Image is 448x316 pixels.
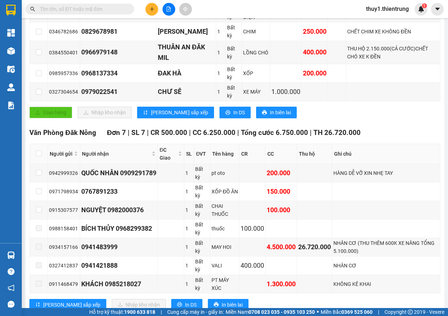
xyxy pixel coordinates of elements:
span: In DS [185,301,197,309]
span: message [8,301,15,308]
div: CHIM [243,28,269,36]
div: 0988158401 [49,225,79,233]
span: Cung cấp máy in - giấy in: [167,308,224,316]
div: NHÂN CƠ (THU THÊM 600K XE NÂNG TỔNG 5.100.000) [333,239,439,255]
span: | [147,128,149,137]
button: plus [145,3,158,16]
div: CHAI THUỐC [211,202,238,218]
span: search [30,7,35,12]
div: 0911468479 [49,280,79,288]
div: 0979022541 [81,87,155,97]
img: warehouse-icon [7,65,15,73]
strong: 1900 633 818 [124,309,155,315]
div: THU HỘ 2.150.000(CẢ CƯỚC)CHẾT CHÓ XE K ĐỀN [347,45,439,61]
span: In biên lai [270,108,291,116]
div: 1 [185,169,193,177]
th: Thu hộ [297,144,332,164]
span: sort-ascending [143,110,148,116]
span: copyright [408,309,413,315]
div: 250.000 [303,26,326,37]
div: 0966979148 [81,47,155,57]
span: aim [183,7,188,12]
div: NHÂN CƠ [333,262,439,270]
img: logo-vxr [6,5,16,16]
div: Bất kỳ [195,276,209,292]
img: logo.jpg [4,11,25,47]
div: 100.000 [267,205,296,215]
div: ĐAK HÀ [158,68,215,78]
span: In biên lai [222,301,243,309]
div: BÍCH THỦY 0968299382 [81,223,156,234]
button: uploadGiao hàng [29,107,72,118]
button: downloadNhập kho nhận [78,107,132,118]
span: ĐC Giao [160,146,177,162]
img: warehouse-icon [7,47,15,55]
div: 0915307577 [49,206,79,214]
div: XỐP ĐỒ ĂN [211,188,238,196]
div: LỒNG CHÓ [243,49,269,57]
div: 0968137334 [81,68,155,78]
span: | [128,128,130,137]
span: Người gửi [50,150,73,158]
span: | [161,308,162,316]
span: Tổng cước 6.750.000 [241,128,308,137]
div: Bất kỳ [195,239,209,255]
div: 1.000.000 [271,87,300,97]
span: | [378,308,379,316]
div: Bất kỳ [227,45,241,61]
div: THUÂN AN ĐĂK MIL [158,42,215,63]
span: [PERSON_NAME] sắp xếp [43,301,100,309]
button: downloadNhập kho nhận [112,299,166,311]
div: 1 [185,280,193,288]
div: HÀNG DỄ VỠ XIN NHẸ TAY [333,169,439,177]
div: XỐP [243,69,269,77]
strong: 0708 023 035 - 0935 103 250 [248,309,315,315]
span: printer [262,110,267,116]
div: QUỐC NHÂN 0909291789 [81,168,156,178]
div: 0934157166 [49,243,79,251]
div: 26.720.000 [298,242,331,252]
span: TH 26.720.000 [313,128,361,137]
div: 1 [185,188,193,196]
div: Bất kỳ [195,184,209,200]
div: PT MÁY XÚC [211,276,238,292]
span: question-circle [8,268,15,275]
div: 200.000 [303,68,326,78]
div: [PERSON_NAME] [158,26,215,37]
img: dashboard-icon [7,29,15,37]
div: thuốc [211,225,238,233]
div: pt oto [211,169,238,177]
span: In DS [233,108,245,116]
img: warehouse-icon [7,83,15,91]
div: 1 [217,88,225,96]
div: NGUYỆT 0982000376 [81,205,156,215]
div: Bất kỳ [195,202,209,218]
img: icon-new-feature [418,6,424,12]
span: CC 6.250.000 [193,128,235,137]
span: file-add [166,7,171,12]
button: printerIn DS [171,299,202,311]
div: 200.000 [267,168,296,178]
div: 0942999326 [49,169,79,177]
div: 4.500.000 [267,242,296,252]
th: Tên hàng [210,144,240,164]
h1: Giao dọc đường [38,52,134,102]
span: sort-ascending [35,302,40,308]
div: 0941421888 [81,260,156,271]
sup: 1 [422,3,427,8]
button: printerIn biên lai [256,107,297,118]
th: Ghi chú [332,144,440,164]
div: 1 [185,206,193,214]
div: CHƯ SÊ [158,87,215,97]
div: 0971798934 [49,188,79,196]
div: KHÔNG KÊ KHAI [333,280,439,288]
th: CR [239,144,266,164]
div: 1 [217,69,225,77]
div: Bất kỳ [195,258,209,274]
div: 0829678981 [81,26,155,37]
span: ⚪️ [317,311,319,313]
span: | [189,128,191,137]
div: 1 [217,49,225,57]
div: 0767891233 [81,186,156,197]
div: CHẾT CHIM XE KHÔNG ĐỀN [347,28,439,36]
